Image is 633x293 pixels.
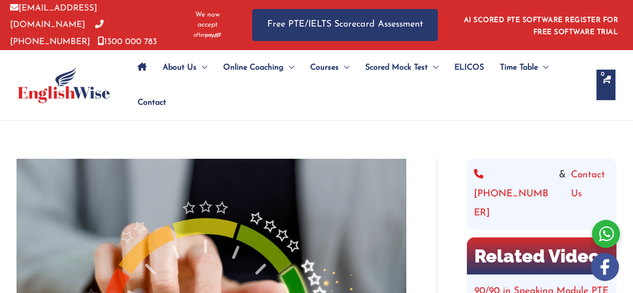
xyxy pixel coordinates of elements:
[310,50,339,85] span: Courses
[10,21,104,46] a: [PHONE_NUMBER]
[197,50,207,85] span: Menu Toggle
[500,50,538,85] span: Time Table
[188,10,227,30] span: We now accept
[130,85,166,120] a: Contact
[428,50,438,85] span: Menu Toggle
[591,253,619,281] img: white-facebook.png
[474,166,609,223] div: &
[365,50,428,85] span: Scored Mock Test
[571,166,609,223] a: Contact Us
[492,50,556,85] a: Time TableMenu Toggle
[155,50,215,85] a: About UsMenu Toggle
[464,17,618,36] a: AI SCORED PTE SOFTWARE REGISTER FOR FREE SOFTWARE TRIAL
[130,50,586,120] nav: Site Navigation: Main Menu
[357,50,446,85] a: Scored Mock TestMenu Toggle
[339,50,349,85] span: Menu Toggle
[474,166,554,223] a: [PHONE_NUMBER]
[215,50,302,85] a: Online CoachingMenu Toggle
[18,67,110,103] img: cropped-ew-logo
[458,9,623,41] aside: Header Widget 1
[446,50,492,85] a: ELICOS
[538,50,548,85] span: Menu Toggle
[252,9,438,41] a: Free PTE/IELTS Scorecard Assessment
[284,50,294,85] span: Menu Toggle
[454,50,484,85] span: ELICOS
[223,50,284,85] span: Online Coaching
[467,237,616,274] h2: Related Video
[302,50,357,85] a: CoursesMenu Toggle
[596,70,615,100] a: View Shopping Cart, empty
[98,38,157,46] a: 1300 000 783
[10,4,97,29] a: [EMAIL_ADDRESS][DOMAIN_NAME]
[194,33,221,38] img: Afterpay-Logo
[163,50,197,85] span: About Us
[138,85,166,120] span: Contact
